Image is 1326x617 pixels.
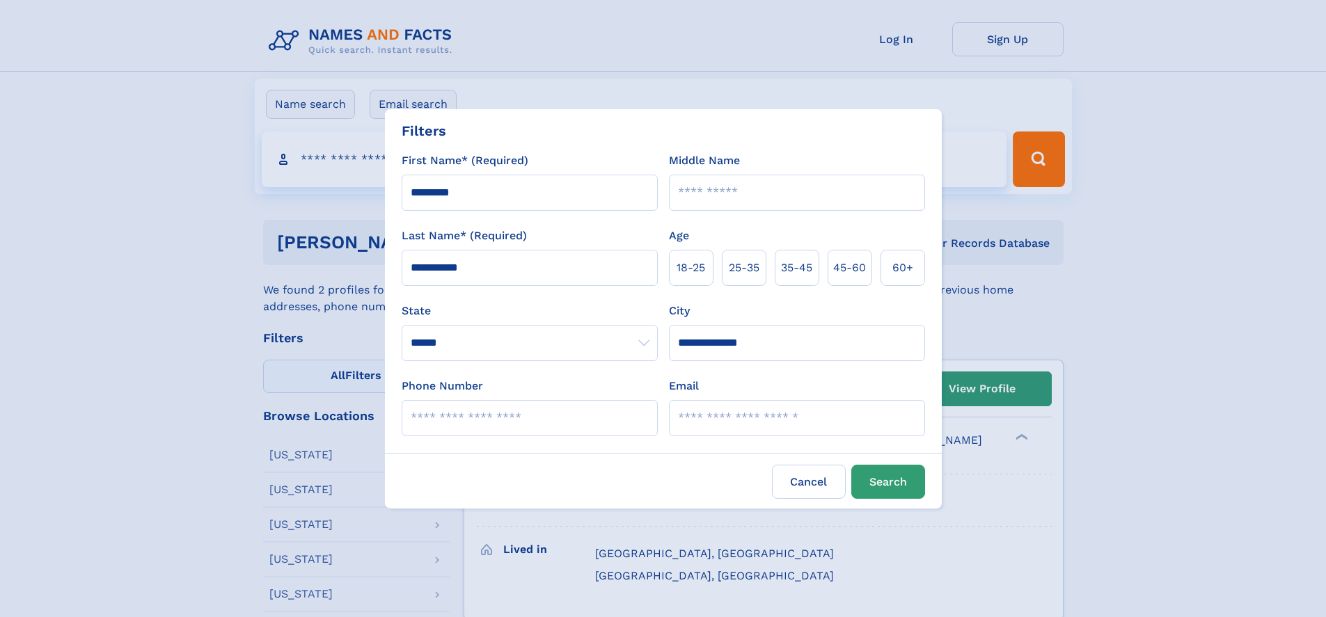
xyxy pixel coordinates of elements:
[781,259,812,276] span: 35‑45
[402,303,658,319] label: State
[833,259,866,276] span: 45‑60
[677,259,705,276] span: 18‑25
[729,259,759,276] span: 25‑35
[669,227,689,244] label: Age
[402,227,527,244] label: Last Name* (Required)
[402,120,446,141] div: Filters
[402,152,528,169] label: First Name* (Required)
[669,152,740,169] label: Middle Name
[669,378,699,394] label: Email
[669,303,690,319] label: City
[851,465,925,499] button: Search
[772,465,846,499] label: Cancel
[892,259,913,276] span: 60+
[402,378,483,394] label: Phone Number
